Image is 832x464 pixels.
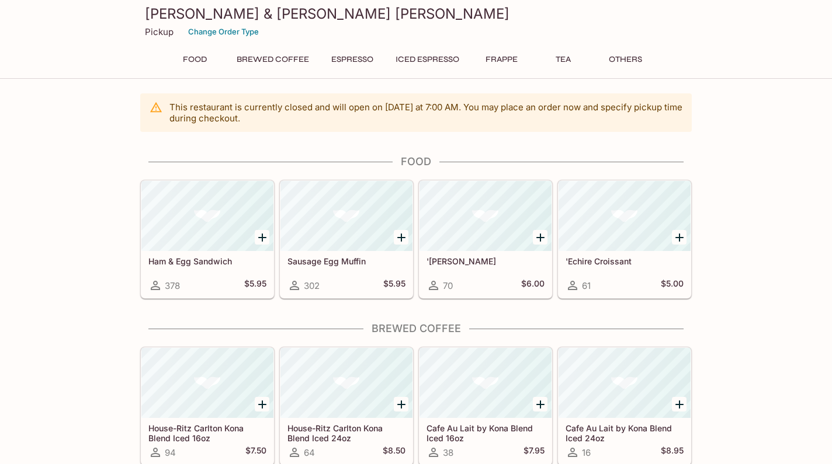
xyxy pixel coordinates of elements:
[183,23,264,41] button: Change Order Type
[304,447,315,458] span: 64
[140,322,692,335] h4: Brewed Coffee
[255,397,269,411] button: Add House-Ritz Carlton Kona Blend Iced 16oz
[420,181,552,251] div: 'Echire Almond Croissant
[169,102,682,124] p: This restaurant is currently closed and will open on [DATE] at 7:00 AM . You may place an order n...
[141,181,273,251] div: Ham & Egg Sandwich
[389,51,466,68] button: Iced Espresso
[244,278,266,292] h5: $5.95
[566,423,684,442] h5: Cafe Au Lait by Kona Blend Iced 24oz
[141,180,274,298] a: Ham & Egg Sandwich378$5.95
[141,348,273,418] div: House-Ritz Carlton Kona Blend Iced 16oz
[394,397,408,411] button: Add House-Ritz Carlton Kona Blend Iced 24oz
[383,278,405,292] h5: $5.95
[325,51,380,68] button: Espresso
[443,280,453,291] span: 70
[140,155,692,168] h4: Food
[394,230,408,245] button: Add Sausage Egg Muffin
[383,445,405,459] h5: $8.50
[443,447,453,458] span: 38
[304,280,320,291] span: 302
[230,51,316,68] button: Brewed Coffee
[599,51,651,68] button: Others
[672,230,687,245] button: Add 'Echire Croissant
[661,278,684,292] h5: $5.00
[148,423,266,442] h5: House-Ritz Carlton Kona Blend Iced 16oz
[287,423,405,442] h5: House-Ritz Carlton Kona Blend Iced 24oz
[148,256,266,266] h5: Ham & Egg Sandwich
[427,423,545,442] h5: Cafe Au Lait by Kona Blend Iced 16oz
[524,445,545,459] h5: $7.95
[280,348,412,418] div: House-Ritz Carlton Kona Blend Iced 24oz
[427,256,545,266] h5: '[PERSON_NAME]
[672,397,687,411] button: Add Cafe Au Lait by Kona Blend Iced 24oz
[165,447,176,458] span: 94
[537,51,590,68] button: Tea
[145,26,174,37] p: Pickup
[165,280,180,291] span: 378
[661,445,684,459] h5: $8.95
[280,181,412,251] div: Sausage Egg Muffin
[559,348,691,418] div: Cafe Au Lait by Kona Blend Iced 24oz
[280,180,413,298] a: Sausage Egg Muffin302$5.95
[419,180,552,298] a: '[PERSON_NAME]70$6.00
[245,445,266,459] h5: $7.50
[566,256,684,266] h5: 'Echire Croissant
[475,51,528,68] button: Frappe
[255,230,269,245] button: Add Ham & Egg Sandwich
[145,5,687,23] h3: [PERSON_NAME] & [PERSON_NAME] [PERSON_NAME]
[558,180,691,298] a: 'Echire Croissant61$5.00
[582,280,591,291] span: 61
[521,278,545,292] h5: $6.00
[559,181,691,251] div: 'Echire Croissant
[533,230,547,245] button: Add 'Echire Almond Croissant
[168,51,221,68] button: Food
[287,256,405,266] h5: Sausage Egg Muffin
[533,397,547,411] button: Add Cafe Au Lait by Kona Blend Iced 16oz
[582,447,591,458] span: 16
[420,348,552,418] div: Cafe Au Lait by Kona Blend Iced 16oz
